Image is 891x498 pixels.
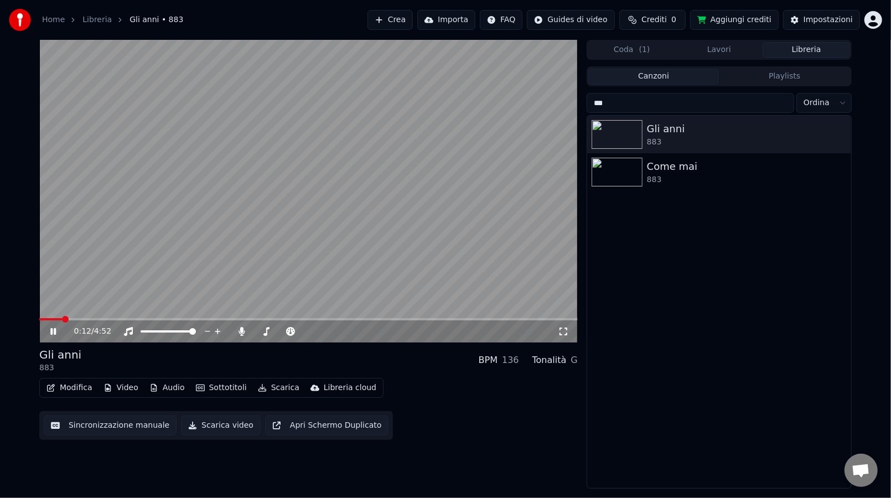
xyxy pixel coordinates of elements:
div: BPM [479,354,498,367]
button: Modifica [42,380,97,396]
button: Sottotitoli [191,380,251,396]
button: Coda [588,42,676,58]
button: Guides di video [527,10,614,30]
span: Crediti [641,14,667,25]
div: 883 [647,174,847,185]
nav: breadcrumb [42,14,183,25]
button: Playlists [719,69,850,85]
div: 883 [39,362,81,373]
span: Ordina [804,97,830,108]
button: Lavori [676,42,763,58]
span: 4:52 [94,326,111,337]
button: Importa [417,10,475,30]
button: Canzoni [588,69,719,85]
div: 136 [502,354,519,367]
div: Aprire la chat [845,454,878,487]
div: Gli anni [647,121,847,137]
button: Aggiungi crediti [690,10,779,30]
div: Impostazioni [804,14,853,25]
div: Come mai [647,159,847,174]
img: youka [9,9,31,31]
a: Home [42,14,65,25]
div: Tonalità [532,354,567,367]
a: Libreria [82,14,112,25]
button: Audio [145,380,189,396]
button: Crea [367,10,413,30]
button: Video [99,380,143,396]
button: Libreria [763,42,850,58]
div: Libreria cloud [324,382,376,393]
button: FAQ [480,10,522,30]
button: Crediti0 [619,10,686,30]
button: Sincronizzazione manuale [44,416,177,435]
button: Scarica [253,380,304,396]
div: / [74,326,101,337]
span: 0:12 [74,326,91,337]
div: Gli anni [39,347,81,362]
button: Scarica video [181,416,261,435]
button: Apri Schermo Duplicato [265,416,388,435]
button: Impostazioni [783,10,860,30]
span: ( 1 ) [639,44,650,55]
span: 0 [671,14,676,25]
div: 883 [647,137,847,148]
span: Gli anni • 883 [129,14,183,25]
div: G [571,354,577,367]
